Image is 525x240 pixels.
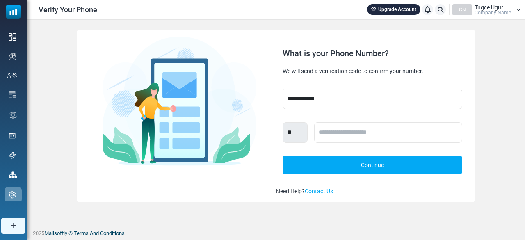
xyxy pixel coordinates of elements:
span: translation missing: en.layouts.footer.terms_and_conditions [74,230,125,236]
img: dashboard-icon.svg [9,33,16,41]
span: Tugce Ugur [475,5,503,10]
a: Continue [283,156,462,174]
div: We will send a verification code to confirm your number. [283,67,462,75]
img: contacts-icon.svg [7,73,17,78]
a: Mailsoftly © [44,230,73,236]
img: mailsoftly_icon_blue_white.svg [6,5,21,19]
a: Contact Us [305,188,333,194]
img: landing_pages.svg [9,132,16,139]
span: Company Name [475,10,511,15]
img: campaigns-icon.png [9,53,16,60]
footer: 2025 [27,225,525,240]
a: Terms And Conditions [74,230,125,236]
img: email-templates-icon.svg [9,91,16,98]
img: support-icon.svg [9,152,16,159]
img: workflow.svg [9,110,18,120]
div: What is your Phone Number? [283,49,462,57]
a: Upgrade Account [367,4,420,15]
span: Verify Your Phone [39,4,97,15]
a: CN Tugce Ugur Company Name [452,4,521,15]
div: CN [452,4,472,15]
div: Need Help? [276,187,469,196]
img: settings-icon.svg [9,191,16,199]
